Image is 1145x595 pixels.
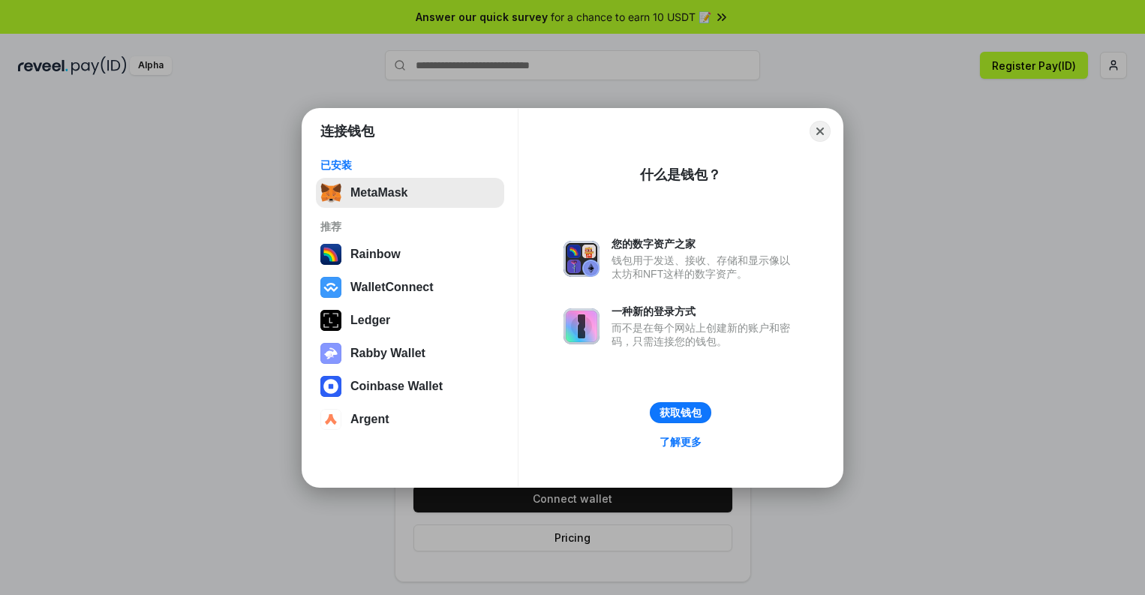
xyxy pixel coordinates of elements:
button: Close [810,121,831,142]
img: svg+xml,%3Csvg%20width%3D%2228%22%20height%3D%2228%22%20viewBox%3D%220%200%2028%2028%22%20fill%3D... [320,376,341,397]
button: Argent [316,404,504,434]
img: svg+xml,%3Csvg%20xmlns%3D%22http%3A%2F%2Fwww.w3.org%2F2000%2Fsvg%22%20fill%3D%22none%22%20viewBox... [563,308,600,344]
img: svg+xml,%3Csvg%20fill%3D%22none%22%20height%3D%2233%22%20viewBox%3D%220%200%2035%2033%22%20width%... [320,182,341,203]
div: MetaMask [350,186,407,200]
div: Rabby Wallet [350,347,425,360]
div: 您的数字资产之家 [612,237,798,251]
img: svg+xml,%3Csvg%20width%3D%2228%22%20height%3D%2228%22%20viewBox%3D%220%200%2028%2028%22%20fill%3D... [320,409,341,430]
img: svg+xml,%3Csvg%20xmlns%3D%22http%3A%2F%2Fwww.w3.org%2F2000%2Fsvg%22%20fill%3D%22none%22%20viewBox... [563,241,600,277]
div: 一种新的登录方式 [612,305,798,318]
div: Coinbase Wallet [350,380,443,393]
div: 什么是钱包？ [640,166,721,184]
div: Ledger [350,314,390,327]
div: 了解更多 [660,435,702,449]
button: Rabby Wallet [316,338,504,368]
img: svg+xml,%3Csvg%20xmlns%3D%22http%3A%2F%2Fwww.w3.org%2F2000%2Fsvg%22%20width%3D%2228%22%20height%3... [320,310,341,331]
div: WalletConnect [350,281,434,294]
button: Coinbase Wallet [316,371,504,401]
button: MetaMask [316,178,504,208]
div: Argent [350,413,389,426]
div: 推荐 [320,220,500,233]
h1: 连接钱包 [320,122,374,140]
div: 获取钱包 [660,406,702,419]
div: 已安装 [320,158,500,172]
img: svg+xml,%3Csvg%20xmlns%3D%22http%3A%2F%2Fwww.w3.org%2F2000%2Fsvg%22%20fill%3D%22none%22%20viewBox... [320,343,341,364]
div: Rainbow [350,248,401,261]
button: Rainbow [316,239,504,269]
div: 而不是在每个网站上创建新的账户和密码，只需连接您的钱包。 [612,321,798,348]
button: Ledger [316,305,504,335]
img: svg+xml,%3Csvg%20width%3D%2228%22%20height%3D%2228%22%20viewBox%3D%220%200%2028%2028%22%20fill%3D... [320,277,341,298]
button: 获取钱包 [650,402,711,423]
img: svg+xml,%3Csvg%20width%3D%22120%22%20height%3D%22120%22%20viewBox%3D%220%200%20120%20120%22%20fil... [320,244,341,265]
div: 钱包用于发送、接收、存储和显示像以太坊和NFT这样的数字资产。 [612,254,798,281]
button: WalletConnect [316,272,504,302]
a: 了解更多 [651,432,711,452]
